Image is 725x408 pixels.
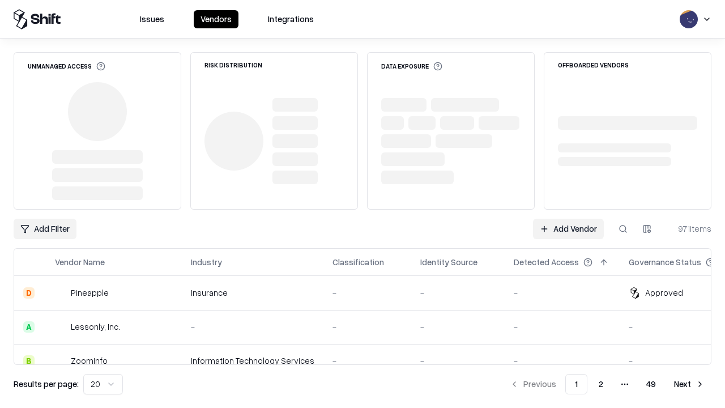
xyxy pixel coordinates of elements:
[332,256,384,268] div: Classification
[381,62,442,71] div: Data Exposure
[191,355,314,367] div: Information Technology Services
[261,10,321,28] button: Integrations
[71,321,120,333] div: Lessonly, Inc.
[514,321,611,333] div: -
[14,378,79,390] p: Results per page:
[420,287,496,299] div: -
[420,256,477,268] div: Identity Source
[514,287,611,299] div: -
[503,374,711,394] nav: pagination
[514,256,579,268] div: Detected Access
[23,321,35,333] div: A
[194,10,238,28] button: Vendors
[55,355,66,367] img: ZoomInfo
[667,374,711,394] button: Next
[645,287,683,299] div: Approved
[55,321,66,333] img: Lessonly, Inc.
[565,374,587,394] button: 1
[71,355,108,367] div: ZoomInfo
[420,355,496,367] div: -
[23,355,35,367] div: B
[558,62,629,68] div: Offboarded Vendors
[71,287,109,299] div: Pineapple
[666,223,711,235] div: 971 items
[28,62,105,71] div: Unmanaged Access
[55,287,66,299] img: Pineapple
[332,287,402,299] div: -
[629,256,701,268] div: Governance Status
[332,321,402,333] div: -
[23,287,35,299] div: D
[514,355,611,367] div: -
[14,219,76,239] button: Add Filter
[332,355,402,367] div: -
[133,10,171,28] button: Issues
[55,256,105,268] div: Vendor Name
[191,321,314,333] div: -
[191,287,314,299] div: Insurance
[590,374,612,394] button: 2
[533,219,604,239] a: Add Vendor
[637,374,665,394] button: 49
[191,256,222,268] div: Industry
[204,62,262,68] div: Risk Distribution
[420,321,496,333] div: -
